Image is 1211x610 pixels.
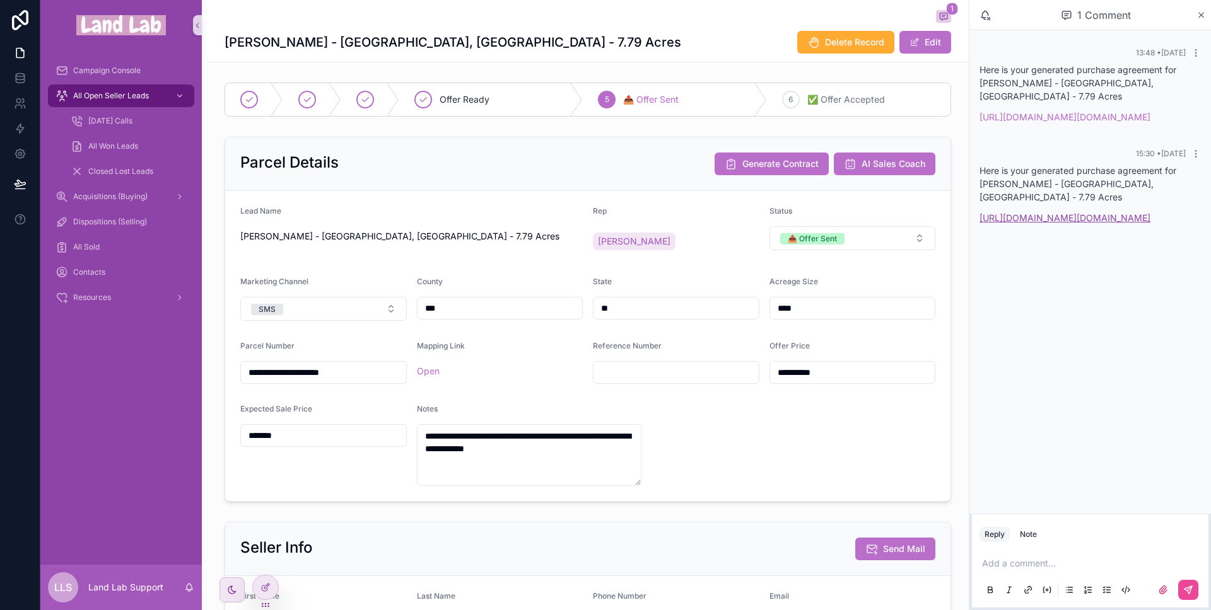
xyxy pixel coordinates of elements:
[980,527,1010,542] button: Reply
[862,158,925,170] span: AI Sales Coach
[88,581,163,594] p: Land Lab Support
[417,591,455,601] span: Last Name
[73,267,105,277] span: Contacts
[1020,529,1037,539] div: Note
[417,404,438,413] span: Notes
[240,230,583,243] span: [PERSON_NAME] - [GEOGRAPHIC_DATA], [GEOGRAPHIC_DATA] - 7.79 Acres
[417,365,440,376] a: Open
[605,95,609,105] span: 5
[48,84,194,107] a: All Open Seller Leads
[788,233,837,245] div: 📤 Offer Sent
[48,261,194,284] a: Contacts
[73,91,149,101] span: All Open Seller Leads
[88,166,153,176] span: Closed Lost Leads
[40,50,202,325] div: scrollable content
[825,36,884,49] span: Delete Record
[240,152,339,173] h2: Parcel Details
[73,66,141,76] span: Campaign Console
[73,242,100,252] span: All Sold
[1015,527,1042,542] button: Note
[883,543,925,555] span: Send Mail
[88,141,138,151] span: All Won Leads
[936,10,951,25] button: 1
[240,341,295,350] span: Parcel Number
[980,212,1150,223] a: [URL][DOMAIN_NAME][DOMAIN_NAME]
[807,93,885,106] span: ✅ Offer Accepted
[1077,8,1131,23] span: 1 Comment
[240,538,313,558] h2: Seller Info
[769,206,792,216] span: Status
[742,158,819,170] span: Generate Contract
[417,341,465,350] span: Mapping Link
[240,297,407,321] button: Select Button
[797,31,894,54] button: Delete Record
[440,93,489,106] span: Offer Ready
[48,286,194,309] a: Resources
[593,233,676,250] a: [PERSON_NAME]
[769,277,818,286] span: Acreage Size
[240,404,312,413] span: Expected Sale Price
[48,236,194,258] a: All Sold
[1136,149,1186,158] span: 15:30 • [DATE]
[593,341,662,350] span: Reference Number
[769,226,936,250] button: Select Button
[73,292,111,302] span: Resources
[980,63,1201,103] p: Here is your generated purchase agreement for [PERSON_NAME] - [GEOGRAPHIC_DATA], [GEOGRAPHIC_DATA...
[54,580,72,595] span: LLS
[417,277,443,286] span: County
[63,110,194,132] a: [DATE] Calls
[76,15,166,35] img: App logo
[225,33,681,51] h1: [PERSON_NAME] - [GEOGRAPHIC_DATA], [GEOGRAPHIC_DATA] - 7.79 Acres
[598,235,670,248] span: [PERSON_NAME]
[63,135,194,158] a: All Won Leads
[834,152,935,175] button: AI Sales Coach
[63,160,194,183] a: Closed Lost Leads
[593,206,607,216] span: Rep
[769,591,789,601] span: Email
[73,217,147,227] span: Dispositions (Selling)
[769,341,810,350] span: Offer Price
[946,3,958,15] span: 1
[623,93,679,106] span: 📤 Offer Sent
[980,112,1150,122] a: [URL][DOMAIN_NAME][DOMAIN_NAME]
[48,59,194,82] a: Campaign Console
[88,116,132,126] span: [DATE] Calls
[980,164,1201,204] p: Here is your generated purchase agreement for [PERSON_NAME] - [GEOGRAPHIC_DATA], [GEOGRAPHIC_DATA...
[855,538,935,560] button: Send Mail
[899,31,951,54] button: Edit
[48,185,194,208] a: Acquisitions (Buying)
[73,192,148,202] span: Acquisitions (Buying)
[240,277,308,286] span: Marketing Channel
[593,277,612,286] span: State
[715,152,829,175] button: Generate Contract
[1136,48,1186,57] span: 13:48 • [DATE]
[788,95,793,105] span: 6
[593,591,646,601] span: Phone Number
[259,304,276,315] div: SMS
[240,206,281,216] span: Lead Name
[48,210,194,233] a: Dispositions (Selling)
